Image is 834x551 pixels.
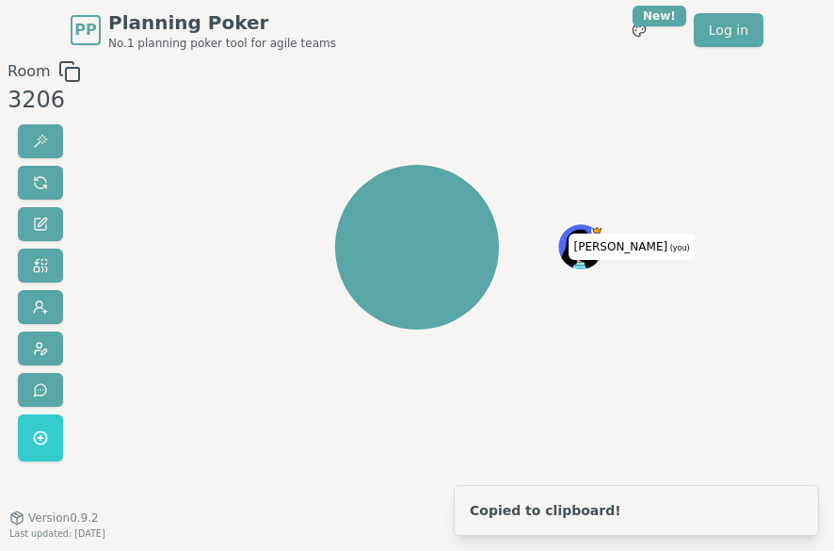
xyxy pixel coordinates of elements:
div: 3206 [8,83,81,117]
button: Version0.9.2 [9,510,99,526]
button: Change avatar [18,332,63,365]
span: (you) [667,244,690,252]
span: Click to change your name [569,234,694,260]
button: New! [622,13,656,47]
a: Log in [694,13,763,47]
button: Reset votes [18,166,63,200]
span: Last updated: [DATE] [9,528,105,539]
div: New! [633,6,686,26]
button: Get a named room [18,414,63,462]
span: Planning Poker [108,9,336,36]
button: Send feedback [18,373,63,407]
span: PP [74,19,96,41]
button: Change name [18,207,63,241]
a: PPPlanning PokerNo.1 planning poker tool for agile teams [71,9,336,51]
span: No.1 planning poker tool for agile teams [108,36,336,51]
button: Participate [18,290,63,324]
span: Room [8,60,51,83]
span: Pamela is the host [591,225,602,236]
button: Change deck [18,249,63,283]
div: Copied to clipboard! [470,501,621,520]
span: Version 0.9.2 [28,510,99,526]
button: Click to change your avatar [559,225,602,268]
button: Reveal votes [18,124,63,158]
